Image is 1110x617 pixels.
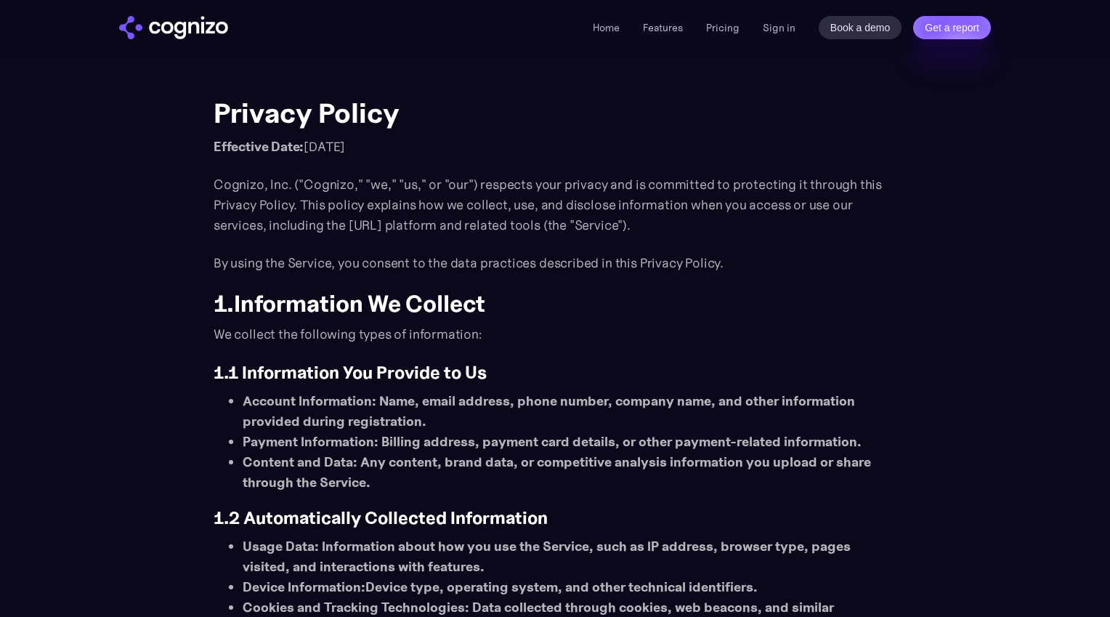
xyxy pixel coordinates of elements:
p: We collect the following types of information: [214,324,896,344]
p: Cognizo, Inc. ("Cognizo," "we," "us," or "our") respects your privacy and is committed to protect... [214,174,896,235]
strong: Effective Date: [214,138,304,155]
strong: Content and Data [243,453,353,470]
h2: 1. [214,291,896,317]
strong: Usage Data [243,538,315,555]
strong: Device Information: [243,578,365,595]
a: Pricing [706,21,740,34]
strong: 1.2 Automatically Collected Information [214,507,548,529]
a: Book a demo [819,16,902,39]
li: : Name, email address, phone number, company name, and other information provided during registra... [243,391,896,432]
p: By using the Service, you consent to the data practices described in this Privacy Policy. [214,253,896,273]
a: Home [593,21,620,34]
strong: Account Information [243,392,372,409]
a: home [119,16,228,39]
strong: Cookies and Tracking Technologies [243,599,465,616]
a: Sign in [763,19,795,36]
li: : Information about how you use the Service, such as IP address, browser type, pages visited, and... [243,536,896,577]
a: Features [643,21,683,34]
a: Get a report [913,16,991,39]
img: cognizo logo [119,16,228,39]
strong: 1.1 Information You Provide to Us [214,362,487,384]
p: [DATE] [214,137,896,157]
strong: Information We Collect [234,289,485,318]
li: Device type, operating system, and other technical identifiers. [243,577,896,597]
strong: Privacy Policy [214,96,400,130]
strong: Payment Information [243,433,374,450]
li: : Billing address, payment card details, or other payment-related information. [243,432,896,452]
li: : Any content, brand data, or competitive analysis information you upload or share through the Se... [243,452,896,493]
